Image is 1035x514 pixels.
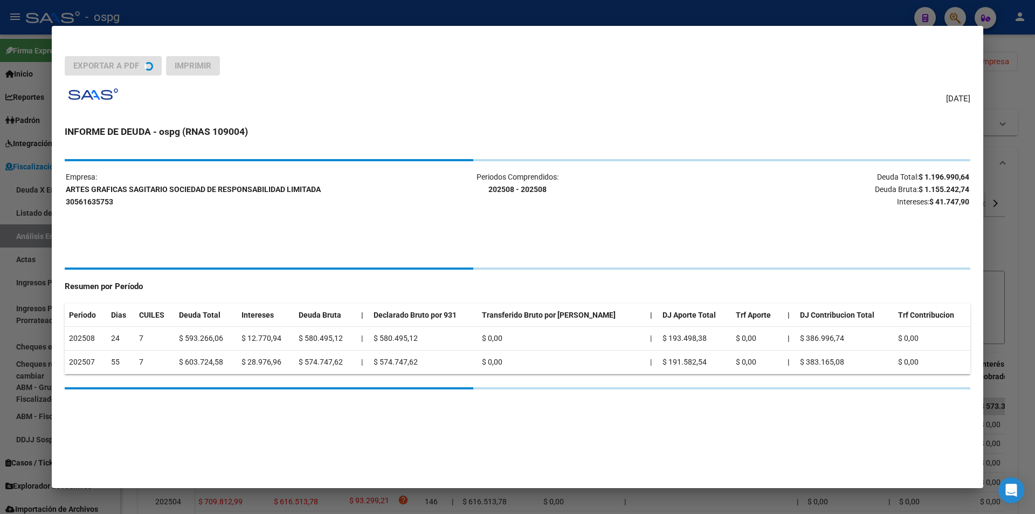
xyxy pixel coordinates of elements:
th: Dias [107,304,135,327]
td: $ 0,00 [732,327,783,351]
h3: INFORME DE DEUDA - ospg (RNAS 109004) [65,125,970,139]
td: $ 0,00 [478,351,646,374]
th: Transferido Bruto por [PERSON_NAME] [478,304,646,327]
th: | [783,351,796,374]
th: Deuda Total [175,304,237,327]
th: | [357,304,370,327]
th: | [646,304,659,327]
td: | [646,351,659,374]
th: Intereses [237,304,294,327]
th: | [783,304,796,327]
td: $ 0,00 [478,327,646,351]
strong: 202508 - 202508 [488,185,547,194]
th: Trf Aporte [732,304,783,327]
td: $ 0,00 [894,351,970,374]
button: Exportar a PDF [65,56,162,76]
td: $ 603.724,58 [175,351,237,374]
h4: Resumen por Período [65,280,970,293]
td: $ 574.747,62 [294,351,357,374]
strong: $ 41.747,90 [929,197,969,206]
th: DJ Aporte Total [658,304,732,327]
td: 24 [107,327,135,351]
td: $ 28.976,96 [237,351,294,374]
button: Imprimir [166,56,220,76]
td: $ 580.495,12 [369,327,478,351]
th: Periodo [65,304,107,327]
td: $ 191.582,54 [658,351,732,374]
td: | [357,351,370,374]
th: DJ Contribucion Total [796,304,894,327]
td: 202507 [65,351,107,374]
p: Periodos Comprendidos: [367,171,667,196]
td: | [646,327,659,351]
td: 7 [135,351,175,374]
td: $ 580.495,12 [294,327,357,351]
td: | [357,327,370,351]
td: 202508 [65,327,107,351]
td: $ 383.165,08 [796,351,894,374]
th: Declarado Bruto por 931 [369,304,478,327]
p: Empresa: [66,171,366,208]
th: | [783,327,796,351]
td: 7 [135,327,175,351]
td: $ 12.770,94 [237,327,294,351]
p: Deuda Total: Deuda Bruta: Intereses: [669,171,969,208]
strong: $ 1.155.242,74 [919,185,969,194]
td: $ 574.747,62 [369,351,478,374]
span: Exportar a PDF [73,61,139,71]
span: [DATE] [946,93,970,105]
span: Imprimir [175,61,211,71]
th: Deuda Bruta [294,304,357,327]
td: $ 0,00 [894,327,970,351]
th: Trf Contribucion [894,304,970,327]
td: 55 [107,351,135,374]
div: Open Intercom Messenger [998,477,1024,503]
strong: ARTES GRAFICAS SAGITARIO SOCIEDAD DE RESPONSABILIDAD LIMITADA 30561635753 [66,185,321,206]
td: $ 386.996,74 [796,327,894,351]
td: $ 0,00 [732,351,783,374]
td: $ 193.498,38 [658,327,732,351]
th: CUILES [135,304,175,327]
strong: $ 1.196.990,64 [919,173,969,181]
td: $ 593.266,06 [175,327,237,351]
